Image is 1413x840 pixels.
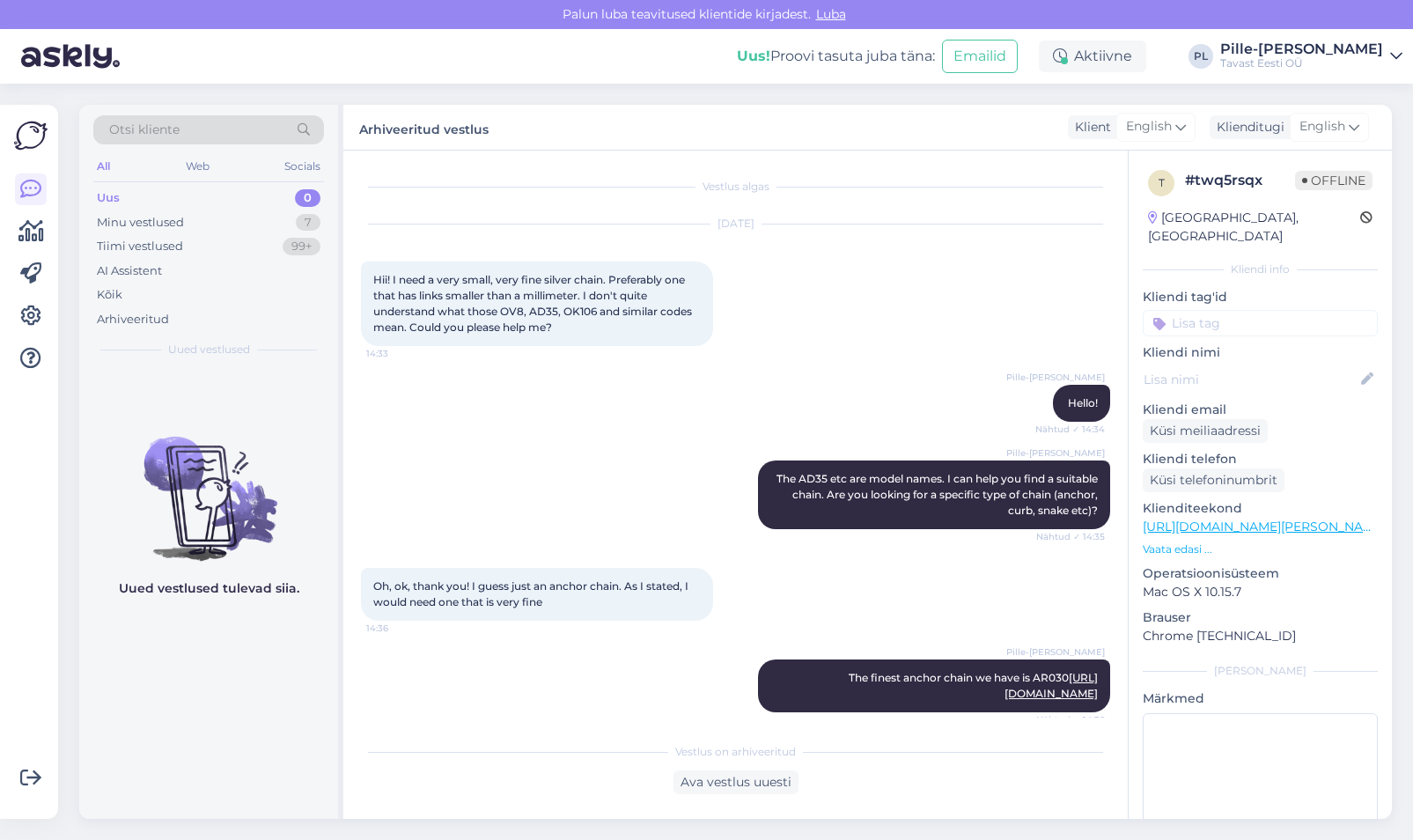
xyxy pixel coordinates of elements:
[1143,608,1378,627] p: Brauser
[366,347,432,360] span: 14:33
[1143,401,1378,419] p: Kliendi email
[1068,396,1098,409] span: Hello!
[1143,450,1378,468] p: Kliendi telefon
[1189,44,1213,69] div: PL
[1295,171,1373,190] span: Offline
[1159,176,1165,189] span: t
[1143,519,1386,534] a: [URL][DOMAIN_NAME][PERSON_NAME]
[1220,42,1402,70] a: Pille-[PERSON_NAME]Tavast Eesti OÜ
[97,262,162,280] div: AI Assistent
[79,405,338,564] img: No chats
[361,179,1110,195] div: Vestlus algas
[1148,209,1360,246] div: [GEOGRAPHIC_DATA], [GEOGRAPHIC_DATA]
[1144,370,1358,389] input: Lisa nimi
[182,155,213,178] div: Web
[673,770,798,794] div: Ava vestlus uuesti
[14,119,48,152] img: Askly Logo
[1299,117,1345,136] span: English
[361,216,1110,232] div: [DATE]
[97,286,122,304] div: Kõik
[1036,713,1105,726] span: Nähtud ✓ 14:38
[97,238,183,255] div: Tiimi vestlused
[1220,56,1383,70] div: Tavast Eesti OÜ
[737,48,770,64] b: Uus!
[1036,530,1105,543] span: Nähtud ✓ 14:35
[1006,645,1105,659] span: Pille-[PERSON_NAME]
[1143,627,1378,645] p: Chrome [TECHNICAL_ID]
[93,155,114,178] div: All
[1143,262,1378,277] div: Kliendi info
[1143,310,1378,336] input: Lisa tag
[109,121,180,139] span: Otsi kliente
[168,342,250,357] span: Uued vestlused
[1143,419,1268,443] div: Küsi meiliaadressi
[1006,446,1105,460] span: Pille-[PERSON_NAME]
[1210,118,1284,136] div: Klienditugi
[295,189,320,207] div: 0
[1143,583,1378,601] p: Mac OS X 10.15.7
[97,311,169,328] div: Arhiveeritud
[97,214,184,232] div: Minu vestlused
[1143,499,1378,518] p: Klienditeekond
[1185,170,1295,191] div: # twq5rsqx
[1143,288,1378,306] p: Kliendi tag'id
[119,579,299,598] p: Uued vestlused tulevad siia.
[373,579,691,608] span: Oh, ok, thank you! I guess just an anchor chain. As I stated, I would need one that is very fine
[1035,423,1105,436] span: Nähtud ✓ 14:34
[1143,689,1378,708] p: Märkmed
[1143,343,1378,362] p: Kliendi nimi
[1068,118,1111,136] div: Klient
[1126,117,1172,136] span: English
[811,6,851,22] span: Luba
[373,273,695,334] span: Hii! I need a very small, very fine silver chain. Preferably one that has links smaller than a mi...
[359,115,489,139] label: Arhiveeritud vestlus
[281,155,324,178] div: Socials
[1039,41,1146,72] div: Aktiivne
[1143,542,1378,557] p: Vaata edasi ...
[1220,42,1383,56] div: Pille-[PERSON_NAME]
[776,472,1100,517] span: The AD35 etc are model names. I can help you find a suitable chain. Are you looking for a specifi...
[283,238,320,255] div: 99+
[1143,564,1378,583] p: Operatsioonisüsteem
[1143,468,1284,492] div: Küsi telefoninumbrit
[97,189,120,207] div: Uus
[366,622,432,635] span: 14:36
[737,46,935,67] div: Proovi tasuta juba täna:
[1006,371,1105,384] span: Pille-[PERSON_NAME]
[1143,663,1378,679] div: [PERSON_NAME]
[849,671,1098,700] span: The finest anchor chain we have is AR030
[942,40,1018,73] button: Emailid
[675,744,796,760] span: Vestlus on arhiveeritud
[296,214,320,232] div: 7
